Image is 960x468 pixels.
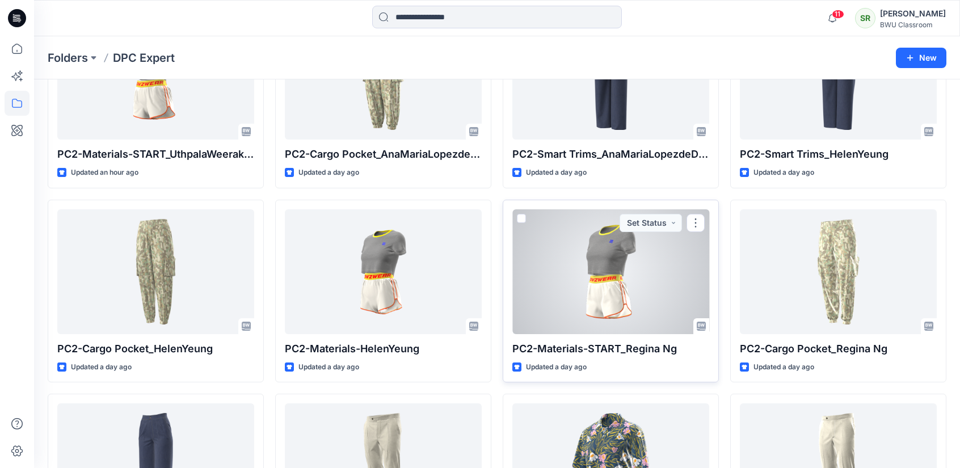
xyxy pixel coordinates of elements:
p: PC2-Cargo Pocket_Regina Ng [740,341,937,357]
p: Updated a day ago [298,167,359,179]
div: BWU Classroom [880,20,946,29]
p: PC2-Cargo Pocket_HelenYeung [57,341,254,357]
p: Updated a day ago [526,361,587,373]
p: PC2-Materials-START_Regina Ng [512,341,709,357]
a: PC2-Materials-HelenYeung [285,209,482,334]
div: [PERSON_NAME] [880,7,946,20]
p: PC2-Materials-HelenYeung [285,341,482,357]
a: PC2-Cargo Pocket_HelenYeung [57,209,254,334]
p: DPC Expert [113,50,175,66]
p: Updated a day ago [298,361,359,373]
p: PC2-Smart Trims_HelenYeung [740,146,937,162]
a: PC2-Cargo Pocket_Regina Ng [740,209,937,334]
p: Updated a day ago [526,167,587,179]
p: PC2-Smart Trims_AnaMariaLopezdeDreyer [512,146,709,162]
p: Updated an hour ago [71,167,138,179]
p: Updated a day ago [71,361,132,373]
button: New [896,48,946,68]
p: PC2-Cargo Pocket_AnaMariaLopezdeDreyer [285,146,482,162]
a: PC2-Materials-START_Regina Ng [512,209,709,334]
p: PC2-Materials-START_UthpalaWeerakoon [57,146,254,162]
div: SR [855,8,875,28]
p: Updated a day ago [753,361,814,373]
span: 11 [832,10,844,19]
a: Folders [48,50,88,66]
p: Updated a day ago [753,167,814,179]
